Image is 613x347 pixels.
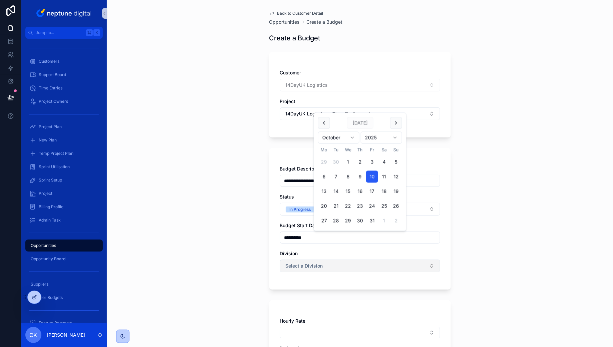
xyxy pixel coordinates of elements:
p: [PERSON_NAME] [47,332,85,338]
img: App logo [35,8,93,19]
span: Support Board [39,72,66,77]
span: Customer [280,70,301,75]
button: Wednesday, 8 October 2025 [342,171,354,183]
th: Tuesday [330,146,342,153]
button: Saturday, 25 October 2025 [378,200,390,212]
button: Select Button [280,260,440,272]
span: Project Owners [39,99,68,104]
button: Today, Friday, 10 October 2025, selected [366,171,378,183]
button: Monday, 20 October 2025 [318,200,330,212]
a: Create a Budget [307,19,343,25]
button: Monday, 27 October 2025 [318,215,330,227]
button: Thursday, 23 October 2025 [354,200,366,212]
span: Sprint Setup [39,178,62,183]
a: Opportunity Board [25,253,103,265]
span: Billing Profile [39,204,63,210]
button: Sunday, 5 October 2025 [390,156,402,168]
button: Monday, 13 October 2025 [318,186,330,198]
span: Status [280,194,294,200]
th: Wednesday [342,146,354,153]
a: Opportunities [25,240,103,252]
span: Temp Project Plan [39,151,73,156]
th: Thursday [354,146,366,153]
button: Saturday, 4 October 2025 [378,156,390,168]
button: Sunday, 12 October 2025 [390,171,402,183]
h1: Create a Budget [269,33,321,43]
span: Feature Requests [39,320,72,326]
button: Tuesday, 21 October 2025 [330,200,342,212]
button: Wednesday, 22 October 2025 [342,200,354,212]
span: Project [280,98,296,104]
button: Tuesday, 28 October 2025 [330,215,342,227]
span: Project Plan [39,124,62,129]
button: Sunday, 2 November 2025 [390,215,402,227]
a: Customers [25,55,103,67]
div: scrollable content [21,39,107,323]
span: Suppliers [31,282,48,287]
span: K [94,30,99,35]
button: Monday, 6 October 2025 [318,171,330,183]
th: Monday [318,146,330,153]
span: Budget Start Date [280,223,320,228]
th: Friday [366,146,378,153]
button: Tuesday, 7 October 2025 [330,171,342,183]
a: Project Owners [25,95,103,107]
span: Time Entries [39,85,62,91]
button: Saturday, 11 October 2025 [378,171,390,183]
button: Monday, 29 September 2025 [318,156,330,168]
div: In Progress [290,207,311,213]
a: Supplier Budgets [25,292,103,304]
span: Supplier Budgets [31,295,63,300]
table: October 2025 [318,146,402,227]
button: Select Button [280,203,440,216]
button: Wednesday, 29 October 2025 [342,215,354,227]
button: Thursday, 2 October 2025 [354,156,366,168]
button: Thursday, 9 October 2025 [354,171,366,183]
a: New Plan [25,134,103,146]
span: Admin Task [39,218,61,223]
span: Sprint Utilisation [39,164,70,169]
button: Thursday, 30 October 2025 [354,215,366,227]
a: Billing Profile [25,201,103,213]
span: Back to Customer Detail [277,11,323,16]
span: Division [280,251,298,256]
button: Thursday, 16 October 2025 [354,186,366,198]
span: Customers [39,59,59,64]
a: Suppliers [25,278,103,290]
a: Opportunities [269,19,300,25]
a: Project Plan [25,121,103,133]
a: Time Entries [25,82,103,94]
span: Opportunity Board [31,256,65,262]
span: CK [30,331,37,339]
button: Sunday, 26 October 2025 [390,200,402,212]
button: Tuesday, 14 October 2025 [330,186,342,198]
button: Jump to...K [25,27,103,39]
th: Sunday [390,146,402,153]
button: Wednesday, 1 October 2025 [342,156,354,168]
span: New Plan [39,137,57,143]
a: Feature Requests [25,317,103,329]
button: Friday, 17 October 2025 [366,186,378,198]
span: Select a Division [286,263,323,269]
button: Select Button [280,107,440,120]
a: Sprint Setup [25,174,103,186]
button: Sunday, 19 October 2025 [390,186,402,198]
button: Saturday, 18 October 2025 [378,186,390,198]
button: Friday, 3 October 2025 [366,156,378,168]
button: Wednesday, 15 October 2025 [342,186,354,198]
button: Tuesday, 30 September 2025 [330,156,342,168]
button: Friday, 24 October 2025 [366,200,378,212]
a: Admin Task [25,214,103,226]
button: Select Button [280,327,440,338]
a: Temp Project Plan [25,147,103,159]
button: Friday, 31 October 2025 [366,215,378,227]
a: Sprint Utilisation [25,161,103,173]
span: Opportunities [31,243,56,248]
th: Saturday [378,146,390,153]
span: Budget Description [280,166,323,171]
button: Saturday, 1 November 2025 [378,215,390,227]
span: 14DayUK Logistics - Time On Account [286,110,371,117]
span: Project [39,191,52,196]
